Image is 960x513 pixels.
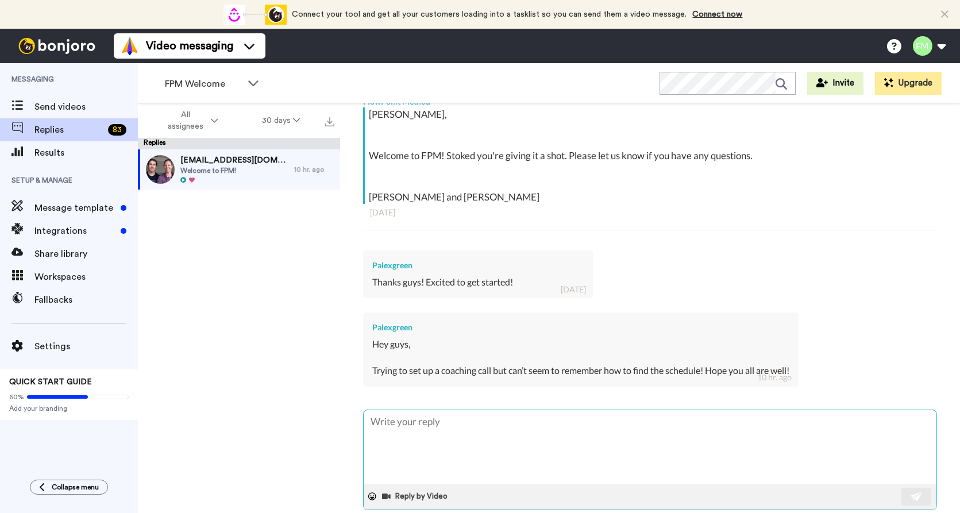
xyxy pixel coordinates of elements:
div: Thanks guys! Excited to get started! [372,276,584,289]
button: Export all results that match these filters now. [322,112,338,129]
span: Results [34,146,138,160]
span: Send videos [34,100,138,114]
img: vm-color.svg [121,37,139,55]
div: Hey guys, Trying to set up a coaching call but can’t seem to remember how to find the schedule! H... [372,338,789,377]
span: Fallbacks [34,293,138,307]
span: Welcome to FPM! [180,166,288,175]
div: [DATE] [370,207,930,218]
span: Replies [34,123,103,137]
span: Settings [34,340,138,353]
div: Replies [138,138,340,149]
button: Invite [807,72,863,95]
span: [EMAIL_ADDRESS][DOMAIN_NAME] [180,155,288,166]
button: Upgrade [875,72,942,95]
span: All assignees [162,109,209,132]
span: QUICK START GUIDE [9,378,92,386]
a: Connect now [693,10,743,18]
span: Integrations [34,224,116,238]
div: animation [223,5,287,25]
img: send-white.svg [911,492,923,501]
div: Palexgreen [372,260,584,271]
span: Message template [34,201,116,215]
span: Add your branding [9,404,129,413]
div: [DATE] [561,284,586,295]
div: 83 [108,124,126,136]
span: Connect your tool and get all your customers loading into a tasklist so you can send them a video... [292,10,687,18]
img: export.svg [325,117,334,126]
img: 0e01e860-998a-4a68-86b5-776f3e16e570-thumb.jpg [146,155,175,184]
span: Workspaces [34,270,138,284]
span: FPM Welcome [165,77,242,91]
span: Collapse menu [52,483,99,492]
button: Collapse menu [30,480,108,495]
img: bj-logo-header-white.svg [14,38,100,54]
button: All assignees [140,105,240,137]
div: [PERSON_NAME], Welcome to FPM! Stoked you're giving it a shot. Please let us know if you have any... [369,107,934,204]
span: Share library [34,247,138,261]
div: Palexgreen [372,322,789,333]
div: 10 hr. ago [757,372,792,383]
button: 30 days [240,110,322,131]
button: Reply by Video [381,488,451,505]
div: 10 hr. ago [294,165,334,174]
a: [EMAIL_ADDRESS][DOMAIN_NAME]Welcome to FPM!10 hr. ago [138,149,340,190]
span: Video messaging [146,38,233,54]
span: 60% [9,392,24,402]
